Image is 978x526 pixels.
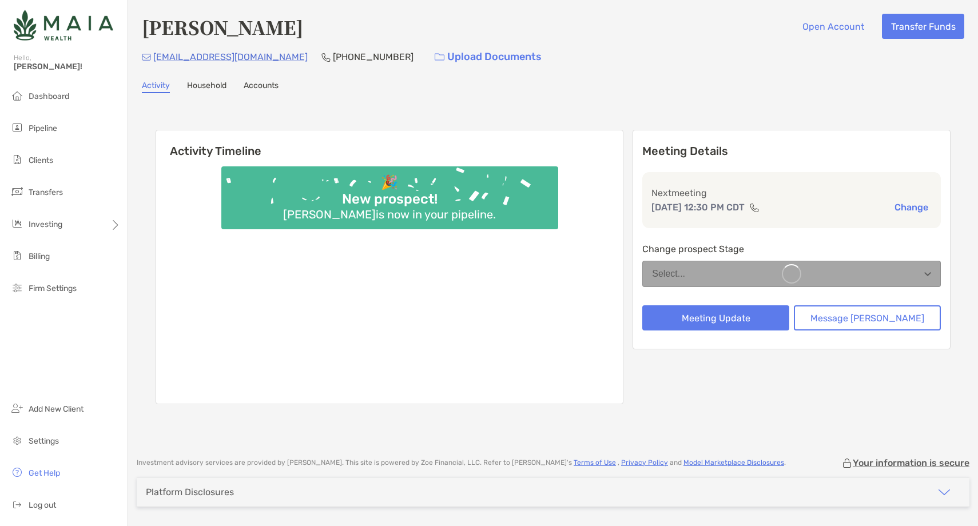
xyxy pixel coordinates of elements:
[376,174,403,191] div: 🎉
[891,201,932,213] button: Change
[683,459,784,467] a: Model Marketplace Disclosures
[651,200,745,214] p: [DATE] 12:30 PM CDT
[882,14,964,39] button: Transfer Funds
[642,305,789,330] button: Meeting Update
[14,5,113,46] img: Zoe Logo
[10,249,24,262] img: billing icon
[142,54,151,61] img: Email Icon
[435,53,444,61] img: button icon
[29,500,56,510] span: Log out
[29,436,59,446] span: Settings
[321,53,331,62] img: Phone Icon
[29,156,53,165] span: Clients
[146,487,234,497] div: Platform Disclosures
[333,50,414,64] p: [PHONE_NUMBER]
[29,468,60,478] span: Get Help
[10,465,24,479] img: get-help icon
[29,404,84,414] span: Add New Client
[10,121,24,134] img: pipeline icon
[10,185,24,198] img: transfers icon
[142,81,170,93] a: Activity
[574,459,616,467] a: Terms of Use
[642,144,941,158] p: Meeting Details
[621,459,668,467] a: Privacy Policy
[29,284,77,293] span: Firm Settings
[153,50,308,64] p: [EMAIL_ADDRESS][DOMAIN_NAME]
[10,433,24,447] img: settings icon
[853,457,969,468] p: Your information is secure
[29,123,57,133] span: Pipeline
[187,81,226,93] a: Household
[427,45,549,69] a: Upload Documents
[793,14,873,39] button: Open Account
[137,459,786,467] p: Investment advisory services are provided by [PERSON_NAME] . This site is powered by Zoe Financia...
[29,91,69,101] span: Dashboard
[10,89,24,102] img: dashboard icon
[10,281,24,294] img: firm-settings icon
[337,191,442,208] div: New prospect!
[937,485,951,499] img: icon arrow
[142,14,303,40] h4: [PERSON_NAME]
[642,242,941,256] p: Change prospect Stage
[14,62,121,71] span: [PERSON_NAME]!
[794,305,941,330] button: Message [PERSON_NAME]
[221,166,558,220] img: Confetti
[29,252,50,261] span: Billing
[10,497,24,511] img: logout icon
[10,401,24,415] img: add_new_client icon
[156,130,623,158] h6: Activity Timeline
[244,81,279,93] a: Accounts
[279,208,500,221] div: [PERSON_NAME] is now in your pipeline.
[29,188,63,197] span: Transfers
[10,153,24,166] img: clients icon
[651,186,932,200] p: Next meeting
[10,217,24,230] img: investing icon
[29,220,62,229] span: Investing
[749,203,760,212] img: communication type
